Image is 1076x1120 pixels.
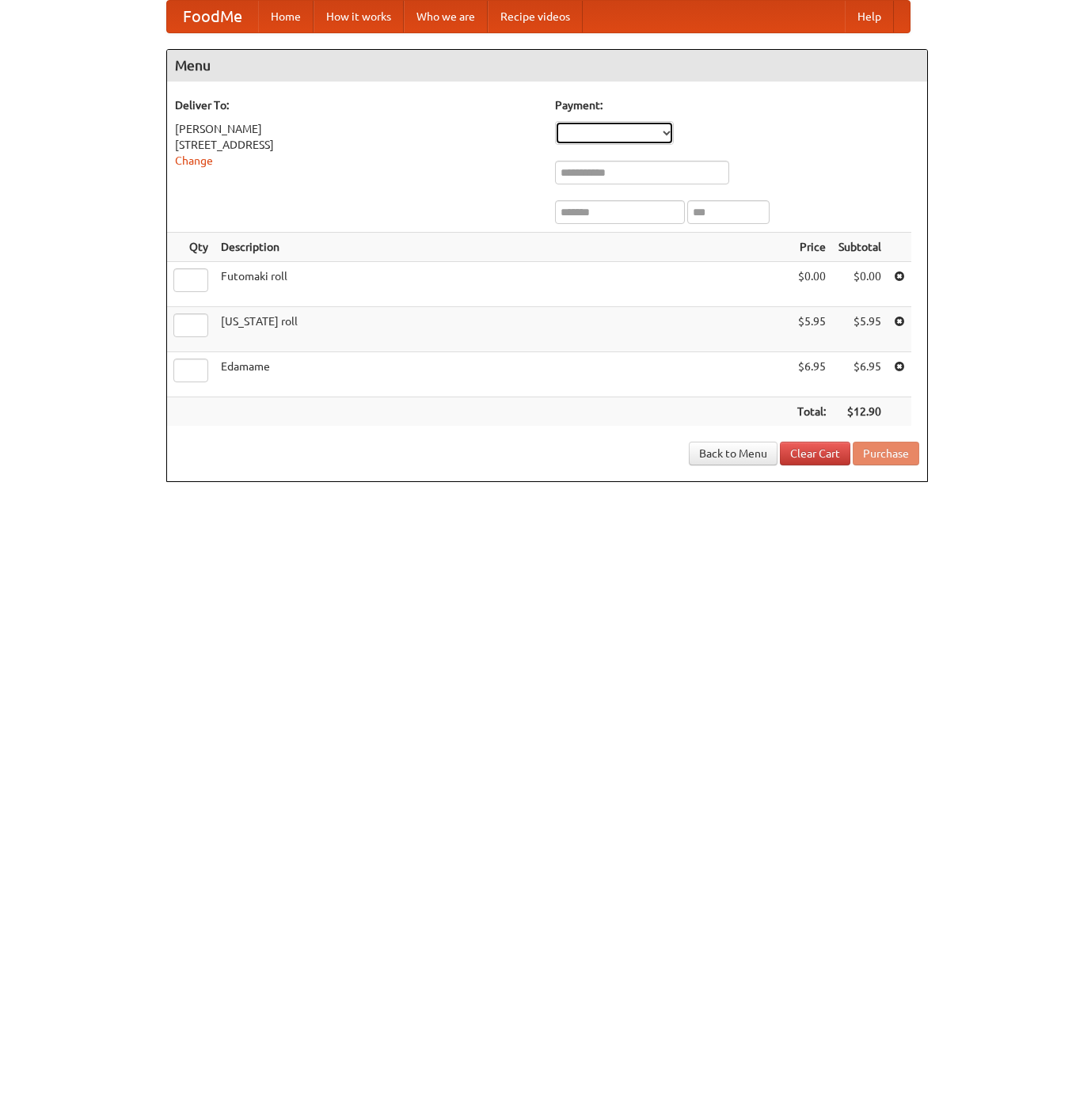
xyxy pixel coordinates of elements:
a: Help [845,1,894,32]
td: $5.95 [791,307,832,352]
a: Change [175,154,213,167]
td: $0.00 [832,262,888,307]
div: [PERSON_NAME] [175,121,539,137]
th: $12.90 [832,397,888,427]
a: Clear Cart [780,442,850,465]
td: $6.95 [791,352,832,397]
button: Purchase [853,442,919,465]
h5: Payment: [555,97,919,113]
th: Description [215,233,791,262]
td: [US_STATE] roll [215,307,791,352]
td: Futomaki roll [215,262,791,307]
th: Total: [791,397,832,427]
h4: Menu [167,50,927,82]
a: Who we are [404,1,488,32]
a: Home [258,1,314,32]
th: Price [791,233,832,262]
a: How it works [314,1,404,32]
th: Subtotal [832,233,888,262]
td: $5.95 [832,307,888,352]
a: Back to Menu [689,442,778,465]
h5: Deliver To: [175,97,539,113]
div: [STREET_ADDRESS] [175,137,539,153]
td: $6.95 [832,352,888,397]
th: Qty [167,233,215,262]
td: $0.00 [791,262,832,307]
a: FoodMe [167,1,258,32]
a: Recipe videos [488,1,583,32]
td: Edamame [215,352,791,397]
